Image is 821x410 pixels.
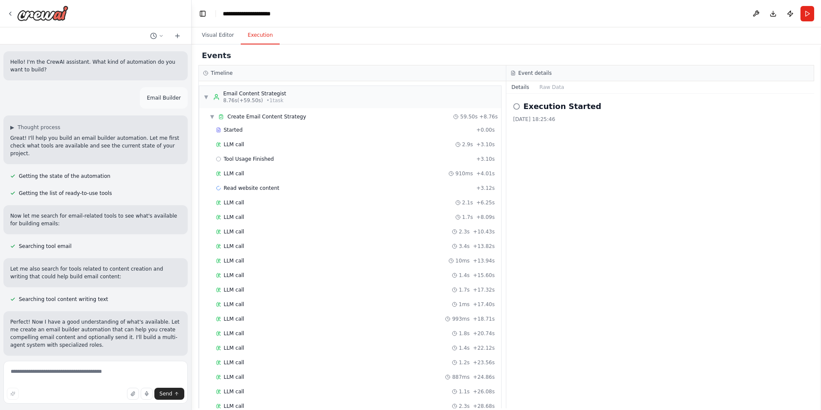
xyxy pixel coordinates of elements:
[224,330,244,337] span: LLM call
[241,27,280,44] button: Execution
[455,257,470,264] span: 10ms
[459,345,470,351] span: 1.4s
[224,243,244,250] span: LLM call
[476,141,495,148] span: + 3.10s
[473,257,495,264] span: + 13.94s
[141,388,153,400] button: Click to speak your automation idea
[224,156,274,162] span: Tool Usage Finished
[154,388,184,400] button: Send
[523,100,601,112] h2: Execution Started
[204,94,209,100] span: ▼
[224,199,244,206] span: LLM call
[455,170,473,177] span: 910ms
[227,113,306,120] span: Create Email Content Strategy
[518,70,552,77] h3: Event details
[266,97,284,104] span: • 1 task
[476,214,495,221] span: + 8.09s
[473,286,495,293] span: + 17.32s
[452,316,470,322] span: 993ms
[462,199,473,206] span: 2.1s
[473,316,495,322] span: + 18.71s
[473,388,495,395] span: + 26.08s
[462,141,473,148] span: 2.9s
[17,6,68,21] img: Logo
[452,374,470,381] span: 887ms
[473,374,495,381] span: + 24.86s
[224,170,244,177] span: LLM call
[19,190,112,197] span: Getting the list of ready-to-use tools
[18,124,60,131] span: Thought process
[473,359,495,366] span: + 23.56s
[476,199,495,206] span: + 6.25s
[459,243,470,250] span: 3.4s
[479,113,498,120] span: + 8.76s
[224,359,244,366] span: LLM call
[10,265,181,280] p: Let me also search for tools related to content creation and writing that could help build email ...
[476,170,495,177] span: + 4.01s
[224,403,244,410] span: LLM call
[195,27,241,44] button: Visual Editor
[10,58,181,74] p: Hello! I'm the CrewAI assistant. What kind of automation do you want to build?
[224,286,244,293] span: LLM call
[473,330,495,337] span: + 20.74s
[7,388,19,400] button: Improve this prompt
[10,134,181,157] p: Great! I'll help you build an email builder automation. Let me first check what tools are availab...
[147,31,167,41] button: Switch to previous chat
[224,316,244,322] span: LLM call
[459,403,470,410] span: 2.3s
[473,403,495,410] span: + 28.68s
[10,124,14,131] span: ▶
[476,185,495,192] span: + 3.12s
[459,301,470,308] span: 1ms
[223,97,263,104] span: 8.76s (+59.50s)
[459,272,470,279] span: 1.4s
[10,212,181,227] p: Now let me search for email-related tools to see what's available for building emails:
[147,94,181,102] p: Email Builder
[19,296,108,303] span: Searching tool content writing text
[224,388,244,395] span: LLM call
[223,90,286,97] div: Email Content Strategist
[224,185,279,192] span: Read website content
[211,70,233,77] h3: Timeline
[224,228,244,235] span: LLM call
[473,345,495,351] span: + 22.12s
[127,388,139,400] button: Upload files
[10,318,181,349] p: Perfect! Now I have a good understanding of what's available. Let me create an email builder auto...
[171,31,184,41] button: Start a new chat
[19,243,71,250] span: Searching tool email
[535,81,570,93] button: Raw Data
[513,116,807,123] div: [DATE] 18:25:46
[459,228,470,235] span: 2.3s
[459,286,470,293] span: 1.7s
[224,257,244,264] span: LLM call
[473,272,495,279] span: + 15.60s
[460,113,478,120] span: 59.50s
[473,243,495,250] span: + 13.82s
[223,9,271,18] nav: breadcrumb
[224,141,244,148] span: LLM call
[210,113,215,120] span: ▼
[224,374,244,381] span: LLM call
[202,50,231,62] h2: Events
[224,272,244,279] span: LLM call
[159,390,172,397] span: Send
[19,173,110,180] span: Getting the state of the automation
[224,345,244,351] span: LLM call
[224,127,242,133] span: Started
[197,8,209,20] button: Hide left sidebar
[10,124,60,131] button: ▶Thought process
[473,228,495,235] span: + 10.43s
[459,330,470,337] span: 1.8s
[476,156,495,162] span: + 3.10s
[459,388,470,395] span: 1.1s
[224,214,244,221] span: LLM call
[506,81,535,93] button: Details
[473,301,495,308] span: + 17.40s
[462,214,473,221] span: 1.7s
[459,359,470,366] span: 1.2s
[224,301,244,308] span: LLM call
[476,127,495,133] span: + 0.00s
